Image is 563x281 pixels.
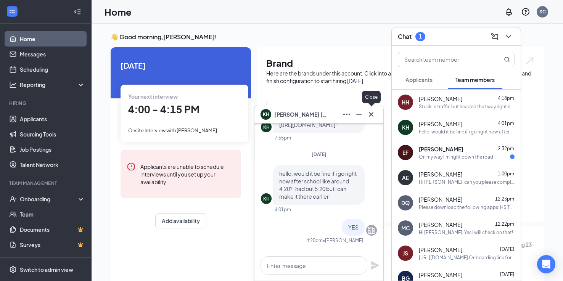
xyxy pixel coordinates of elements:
div: HH [402,98,409,106]
div: Please download the following apps: HS TEAM (Free app- you do NOT need to do anything other than ... [419,204,515,210]
svg: ChevronDown [504,32,513,41]
h3: 👋 Good morning, [PERSON_NAME] ! [111,33,544,41]
span: [DATE] [121,59,241,71]
button: Cross [365,108,377,120]
a: Home [20,31,85,47]
a: SurveysCrown [20,237,85,252]
span: [DATE] [500,246,514,252]
span: Applicants [405,76,433,83]
svg: Settings [9,266,17,273]
span: [PERSON_NAME] [419,271,462,279]
div: AE [402,174,409,181]
span: [PERSON_NAME] [419,246,462,254]
span: 4:18pm [498,95,514,101]
div: Switch to admin view [20,266,73,273]
div: Reporting [20,81,85,88]
svg: Minimize [354,110,364,119]
div: 4:20pm [306,237,323,244]
a: Job Postings [20,142,85,157]
a: Scheduling [20,62,85,77]
button: Minimize [353,108,365,120]
span: Team members [455,76,495,83]
input: Search team member [398,52,489,67]
div: 4:01pm [275,206,291,213]
span: Onsite Interview with [PERSON_NAME] [128,127,217,133]
svg: ComposeMessage [490,32,499,41]
svg: Notifications [504,7,513,16]
div: On my way I'm right down the road [419,154,493,160]
span: [PERSON_NAME] [419,221,462,228]
div: KH [263,124,270,130]
span: YES [348,224,359,231]
span: [PERSON_NAME] [419,95,462,103]
div: Open Intercom Messenger [537,255,555,273]
span: [PERSON_NAME] [PERSON_NAME] [274,110,328,119]
span: [PERSON_NAME] [419,145,463,153]
a: DocumentsCrown [20,222,85,237]
h3: Chat [398,32,412,41]
svg: Ellipses [342,110,351,119]
a: Messages [20,47,85,62]
div: 7:55pm [275,135,291,141]
button: ChevronDown [502,31,515,43]
div: Hi [PERSON_NAME], can you please complete this last section of your electronic paperwork so I can... [419,179,515,185]
div: Applicants are unable to schedule interviews until you set up your availability. [140,162,235,186]
svg: Plane [370,261,380,270]
div: SC [539,8,546,15]
div: DQ [401,199,410,207]
div: JS [403,249,408,257]
div: Stuck in traffic but headed that way right now ! [419,103,515,110]
svg: Collapse [74,8,81,16]
span: [DATE] [500,271,514,277]
div: 1 [419,33,422,40]
div: [URL][DOMAIN_NAME] Onboarding link for electronic paperwork. [419,254,515,261]
svg: UserCheck [9,195,17,203]
span: 4:00 - 4:15 PM [128,103,199,116]
svg: Analysis [9,81,17,88]
a: Applicants [20,111,85,127]
div: Hi [PERSON_NAME], Yes I will check on that! [419,229,513,236]
div: Onboarding [20,195,79,203]
span: 2:32pm [498,146,514,151]
svg: Company [367,226,376,235]
a: Team [20,207,85,222]
button: Add availability [155,213,206,228]
svg: QuestionInfo [521,7,530,16]
svg: Cross [367,110,376,119]
div: KH [402,124,409,131]
div: Here are the brands under this account. Click into a brand to see your locations, managers, job p... [266,69,535,85]
span: hello, would it be fine if i go right now after school like around 4:20? i had but 5:20 but i can... [279,170,357,200]
span: • [PERSON_NAME] [323,237,363,244]
svg: Error [127,162,136,171]
span: [PERSON_NAME] [419,196,462,203]
svg: WorkstreamLogo [8,8,16,15]
div: hello, would it be fine if i go right now after school like around 4:20? i had but 5:20 but i can... [419,128,515,135]
div: Hiring [9,100,84,106]
span: [PERSON_NAME] [419,170,462,178]
span: Your next interview [128,93,178,100]
div: MC [401,224,410,232]
div: KH [263,196,270,202]
button: Ellipses [341,108,353,120]
a: Talent Network [20,157,85,172]
button: ComposeMessage [489,31,501,43]
div: EF [402,149,409,156]
div: Team Management [9,180,84,186]
span: [PERSON_NAME] [419,120,462,128]
div: Close [362,91,381,103]
h1: Brand [266,56,535,69]
span: [DATE] [312,151,327,157]
h1: Home [105,5,132,18]
img: open.6027fd2a22e1237b5b06.svg [525,56,535,65]
a: Sourcing Tools [20,127,85,142]
svg: MagnifyingGlass [504,56,510,63]
span: 1:00pm [498,171,514,177]
span: 12:23pm [495,196,514,202]
span: 12:22pm [495,221,514,227]
span: 4:01pm [498,120,514,126]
